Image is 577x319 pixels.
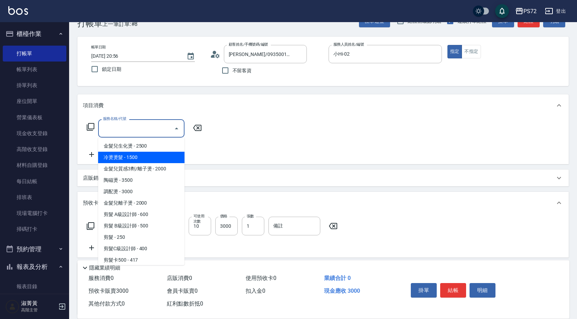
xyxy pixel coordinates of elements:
button: Close [171,123,182,134]
a: 每日結帳 [3,173,66,189]
a: 高階收支登錄 [3,141,66,157]
span: 鎖定日期 [102,66,121,73]
a: 排班表 [3,189,66,205]
a: 座位開單 [3,93,66,109]
a: 現金收支登錄 [3,125,66,141]
button: 登出 [542,5,569,18]
span: 剪髮C級設計師 - 400 [98,243,185,254]
span: 剪髮 B級設計師 - 500 [98,220,185,232]
img: Logo [8,6,28,15]
label: 服務人員姓名/編號 [333,42,364,47]
a: 打帳單 [3,46,66,62]
span: 會員卡販賣 0 [167,288,198,294]
span: 上一筆訂單:#8 [102,20,138,28]
label: 價格 [220,214,227,219]
span: 業績合計 0 [324,275,351,281]
p: 店販銷售 [83,175,104,182]
span: 陶磁燙 - 3500 [98,175,185,186]
a: 掛單列表 [3,77,66,93]
span: 金髮兒離子燙 - 2000 [98,197,185,209]
button: 掛單 [411,283,437,298]
span: 剪髮 A級設計師 - 600 [98,209,185,220]
label: 帳單日期 [91,45,106,50]
span: 金髮兒生化燙 - 2500 [98,140,185,152]
a: 現場電腦打卡 [3,205,66,221]
span: 冷燙燙髮 - 1500 [98,152,185,163]
button: 指定 [447,45,462,58]
label: 顧客姓名/手機號碼/編號 [229,42,268,47]
div: PS72 [523,7,537,16]
img: Person [6,300,19,313]
button: 明細 [470,283,495,298]
span: 服務消費 0 [88,275,114,281]
button: 預約管理 [3,240,66,258]
button: 不指定 [462,45,481,58]
button: Choose date, selected date is 2025-09-16 [182,48,199,65]
a: 營業儀表板 [3,110,66,125]
span: 紅利點數折抵 0 [167,300,203,307]
span: 剪髮卡500 - 417 [98,254,185,266]
span: 調配燙 - 3000 [98,186,185,197]
span: 使用預收卡 0 [246,275,276,281]
button: PS72 [512,4,539,18]
div: 預收卡販賣 [77,192,569,214]
div: 店販銷售 [77,170,569,186]
div: 項目消費 [77,94,569,116]
button: save [495,4,509,18]
span: 扣入金 0 [246,288,265,294]
p: 預收卡販賣 [83,199,109,207]
label: 張數 [247,214,254,219]
p: 項目消費 [83,102,104,109]
span: 預收卡販賣 3000 [88,288,129,294]
span: 金髮兒質感3劑/離子燙 - 2000 [98,163,185,175]
span: 其他付款方式 0 [88,300,125,307]
h5: 淑菁黃 [21,300,56,307]
h3: 打帳單 [77,19,102,28]
button: 報表及分析 [3,258,66,276]
p: 隱藏業績明細 [89,264,120,272]
span: 店販消費 0 [167,275,192,281]
span: 不留客資 [233,67,252,74]
label: 可使用次數 [193,214,208,224]
button: 結帳 [440,283,466,298]
span: 現金應收 3000 [324,288,360,294]
span: 剪髮 - 250 [98,232,185,243]
a: 掃碼打卡 [3,221,66,237]
p: 高階主管 [21,307,56,313]
a: 報表目錄 [3,279,66,294]
a: 帳單列表 [3,62,66,77]
input: YYYY/MM/DD hh:mm [91,50,180,62]
label: 服務名稱/代號 [103,116,126,121]
a: 材料自購登錄 [3,157,66,173]
button: 櫃檯作業 [3,25,66,43]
